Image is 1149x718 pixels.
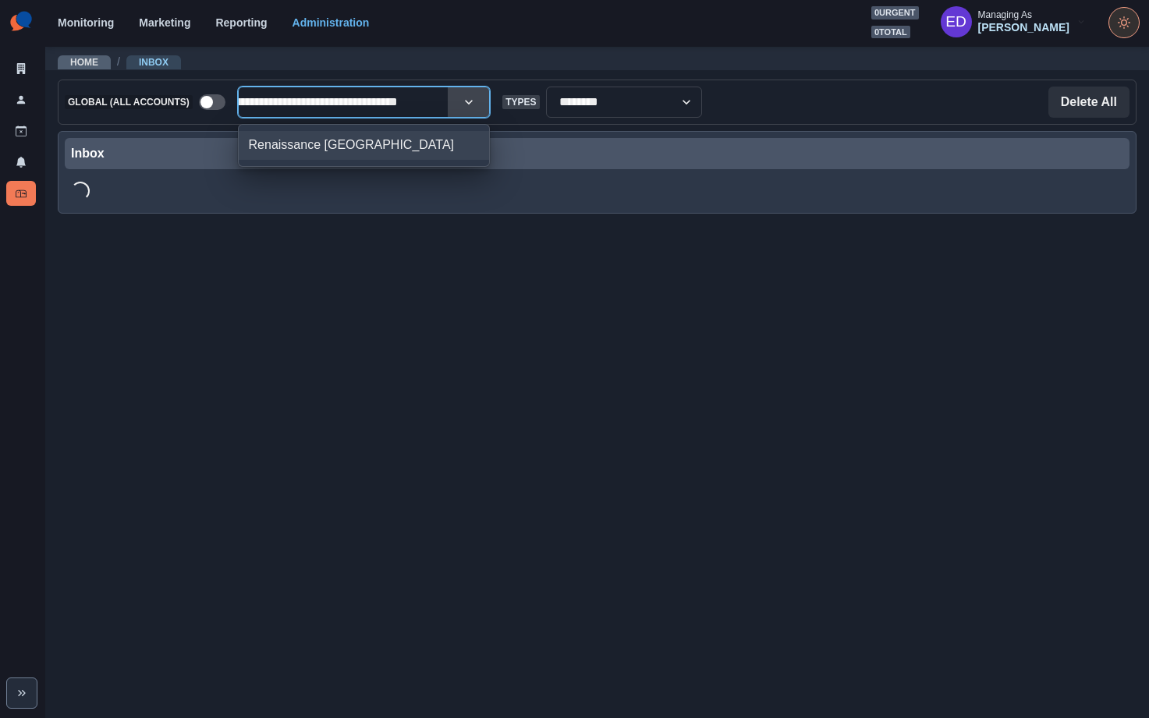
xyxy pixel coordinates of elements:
[928,6,1099,37] button: Managing As[PERSON_NAME]
[58,54,181,70] nav: breadcrumb
[117,54,120,70] span: /
[70,57,98,68] a: Home
[871,26,910,39] span: 0 total
[502,95,539,109] span: Types
[65,95,193,109] span: Global (All Accounts)
[871,6,919,19] span: 0 urgent
[978,21,1069,34] div: [PERSON_NAME]
[945,3,966,41] div: Elizabeth Dempsey
[139,57,168,68] a: Inbox
[58,16,114,29] a: Monitoring
[6,150,36,175] a: Notifications
[1048,87,1129,118] button: Delete All
[293,16,370,29] a: Administration
[978,9,1032,20] div: Managing As
[6,56,36,81] a: Clients
[239,131,489,160] div: Renaissance [GEOGRAPHIC_DATA]
[6,677,37,709] button: Expand
[71,144,1123,163] div: Inbox
[6,118,36,143] a: Draft Posts
[139,16,190,29] a: Marketing
[1108,7,1140,38] button: Toggle Mode
[6,87,36,112] a: Users
[215,16,267,29] a: Reporting
[6,181,36,206] a: Inbox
